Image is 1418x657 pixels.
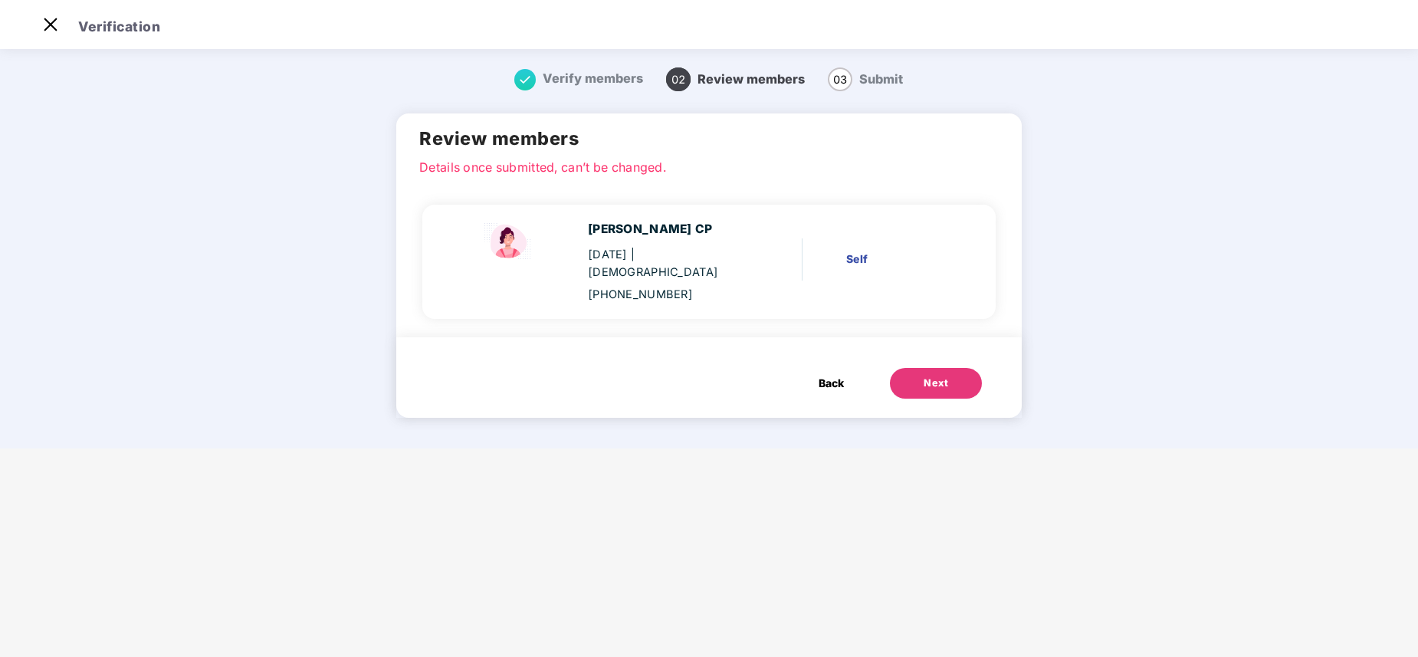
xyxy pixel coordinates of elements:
[890,368,982,399] button: Next
[828,67,852,91] span: 03
[803,368,859,399] button: Back
[819,375,844,392] span: Back
[419,158,999,172] p: Details once submitted, can’t be changed.
[419,125,999,153] h2: Review members
[924,376,948,391] div: Next
[478,220,540,263] img: svg+xml;base64,PHN2ZyBpZD0iU3BvdXNlX2ljb24iIHhtbG5zPSJodHRwOi8vd3d3LnczLm9yZy8yMDAwL3N2ZyIgd2lkdG...
[543,71,643,86] span: Verify members
[588,286,743,304] div: [PHONE_NUMBER]
[698,71,805,87] span: Review members
[588,246,743,281] div: [DATE]
[859,71,903,87] span: Submit
[666,67,691,91] span: 02
[588,220,743,238] div: [PERSON_NAME] CP
[846,251,949,268] div: Self
[514,69,536,90] img: svg+xml;base64,PHN2ZyB4bWxucz0iaHR0cDovL3d3dy53My5vcmcvMjAwMC9zdmciIHdpZHRoPSIxNiIgaGVpZ2h0PSIxNi...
